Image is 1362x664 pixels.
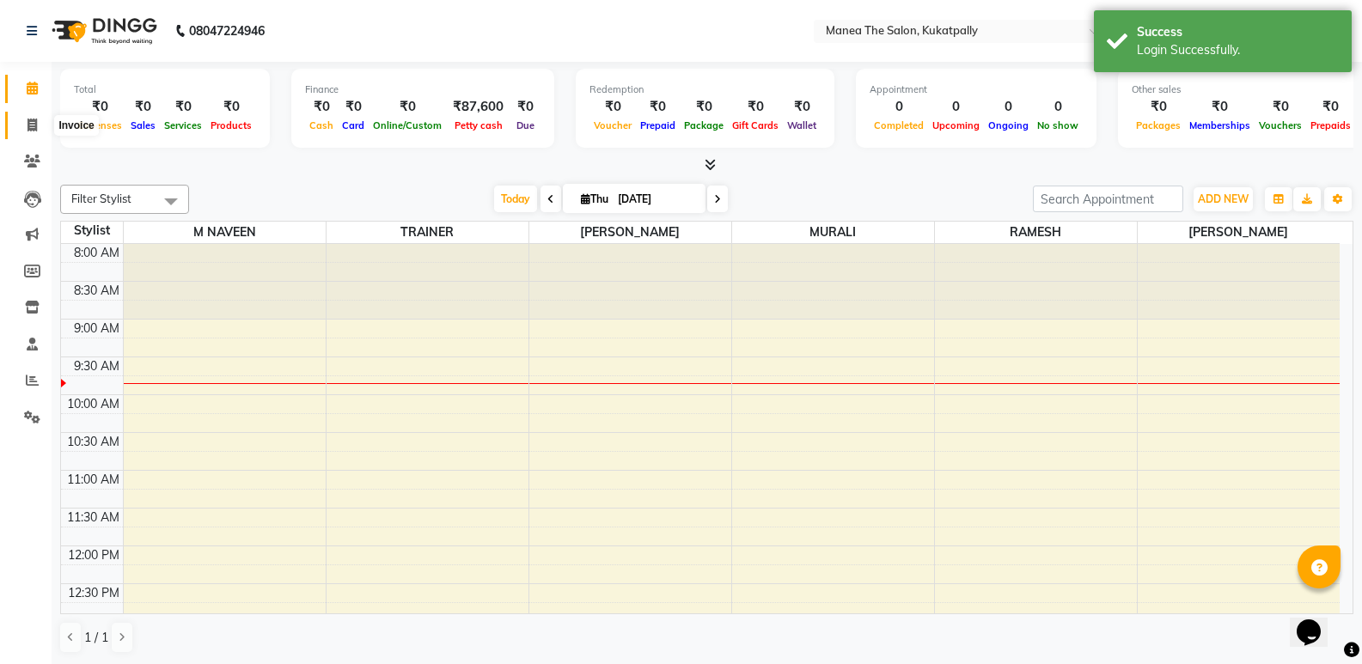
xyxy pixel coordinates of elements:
[160,119,206,131] span: Services
[1138,222,1341,243] span: [PERSON_NAME]
[577,192,613,205] span: Thu
[928,119,984,131] span: Upcoming
[984,119,1033,131] span: Ongoing
[1033,97,1083,117] div: 0
[70,244,123,262] div: 8:00 AM
[70,320,123,338] div: 9:00 AM
[1185,97,1255,117] div: ₹0
[984,97,1033,117] div: 0
[126,97,160,117] div: ₹0
[64,584,123,602] div: 12:30 PM
[71,192,131,205] span: Filter Stylist
[74,97,126,117] div: ₹0
[783,119,821,131] span: Wallet
[206,97,256,117] div: ₹0
[305,119,338,131] span: Cash
[732,222,934,243] span: MURALI
[369,97,446,117] div: ₹0
[728,119,783,131] span: Gift Cards
[1198,192,1249,205] span: ADD NEW
[64,471,123,489] div: 11:00 AM
[1033,119,1083,131] span: No show
[61,222,123,240] div: Stylist
[338,97,369,117] div: ₹0
[1137,23,1339,41] div: Success
[206,119,256,131] span: Products
[870,119,928,131] span: Completed
[1255,119,1306,131] span: Vouchers
[680,119,728,131] span: Package
[935,222,1137,243] span: RAMESH
[160,97,206,117] div: ₹0
[728,97,783,117] div: ₹0
[64,395,123,413] div: 10:00 AM
[70,357,123,375] div: 9:30 AM
[636,119,680,131] span: Prepaid
[589,97,636,117] div: ₹0
[64,433,123,451] div: 10:30 AM
[338,119,369,131] span: Card
[126,119,160,131] span: Sales
[44,7,162,55] img: logo
[512,119,539,131] span: Due
[369,119,446,131] span: Online/Custom
[636,97,680,117] div: ₹0
[1137,41,1339,59] div: Login Successfully.
[450,119,507,131] span: Petty cash
[928,97,984,117] div: 0
[1132,119,1185,131] span: Packages
[589,119,636,131] span: Voucher
[124,222,326,243] span: M NAVEEN
[1194,187,1253,211] button: ADD NEW
[1306,97,1355,117] div: ₹0
[74,82,256,97] div: Total
[783,97,821,117] div: ₹0
[613,186,699,212] input: 2025-09-04
[680,97,728,117] div: ₹0
[1132,97,1185,117] div: ₹0
[510,97,541,117] div: ₹0
[305,82,541,97] div: Finance
[870,82,1083,97] div: Appointment
[70,282,123,300] div: 8:30 AM
[589,82,821,97] div: Redemption
[64,546,123,564] div: 12:00 PM
[84,629,108,647] span: 1 / 1
[189,7,265,55] b: 08047224946
[1033,186,1183,212] input: Search Appointment
[446,97,510,117] div: ₹87,600
[1290,595,1345,647] iframe: chat widget
[1185,119,1255,131] span: Memberships
[327,222,528,243] span: TRAINER
[870,97,928,117] div: 0
[54,115,98,136] div: Invoice
[64,509,123,527] div: 11:30 AM
[1255,97,1306,117] div: ₹0
[1306,119,1355,131] span: Prepaids
[305,97,338,117] div: ₹0
[494,186,537,212] span: Today
[529,222,731,243] span: [PERSON_NAME]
